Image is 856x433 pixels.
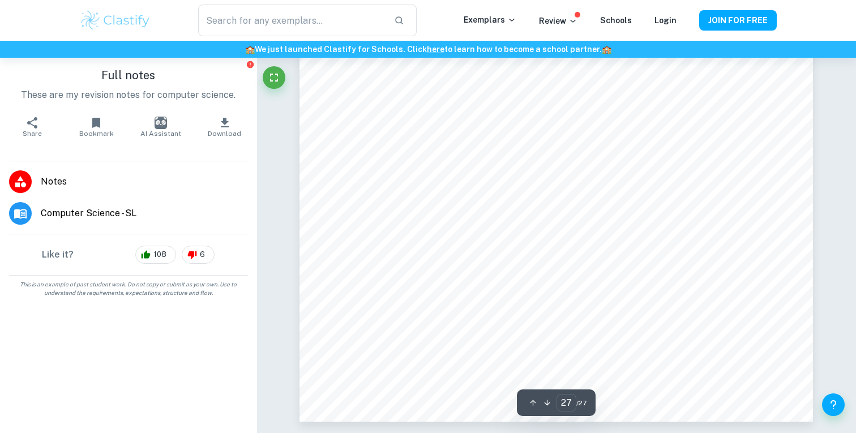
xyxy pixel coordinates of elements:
[464,14,516,26] p: Exemplars
[2,43,854,55] h6: We just launched Clastify for Schools. Click to learn how to become a school partner.
[427,45,444,54] a: here
[79,130,114,138] span: Bookmark
[42,248,74,261] h6: Like it?
[245,45,255,54] span: 🏫
[600,16,632,25] a: Schools
[140,130,181,138] span: AI Assistant
[147,249,173,260] span: 108
[135,246,176,264] div: 108
[64,111,128,143] button: Bookmark
[23,130,42,138] span: Share
[198,5,385,36] input: Search for any exemplars...
[822,393,845,416] button: Help and Feedback
[5,280,252,297] span: This is an example of past student work. Do not copy or submit as your own. Use to understand the...
[129,111,192,143] button: AI Assistant
[9,88,248,102] p: These are my revision notes for computer science.
[246,60,255,68] button: Report issue
[602,45,611,54] span: 🏫
[194,249,211,260] span: 6
[155,117,167,129] img: AI Assistant
[263,66,285,89] button: Fullscreen
[699,10,777,31] button: JOIN FOR FREE
[192,111,256,143] button: Download
[182,246,215,264] div: 6
[41,175,248,188] span: Notes
[79,9,151,32] img: Clastify logo
[654,16,677,25] a: Login
[539,15,577,27] p: Review
[208,130,241,138] span: Download
[41,207,248,220] span: Computer Science - SL
[9,67,248,84] h1: Full notes
[576,398,587,408] span: / 27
